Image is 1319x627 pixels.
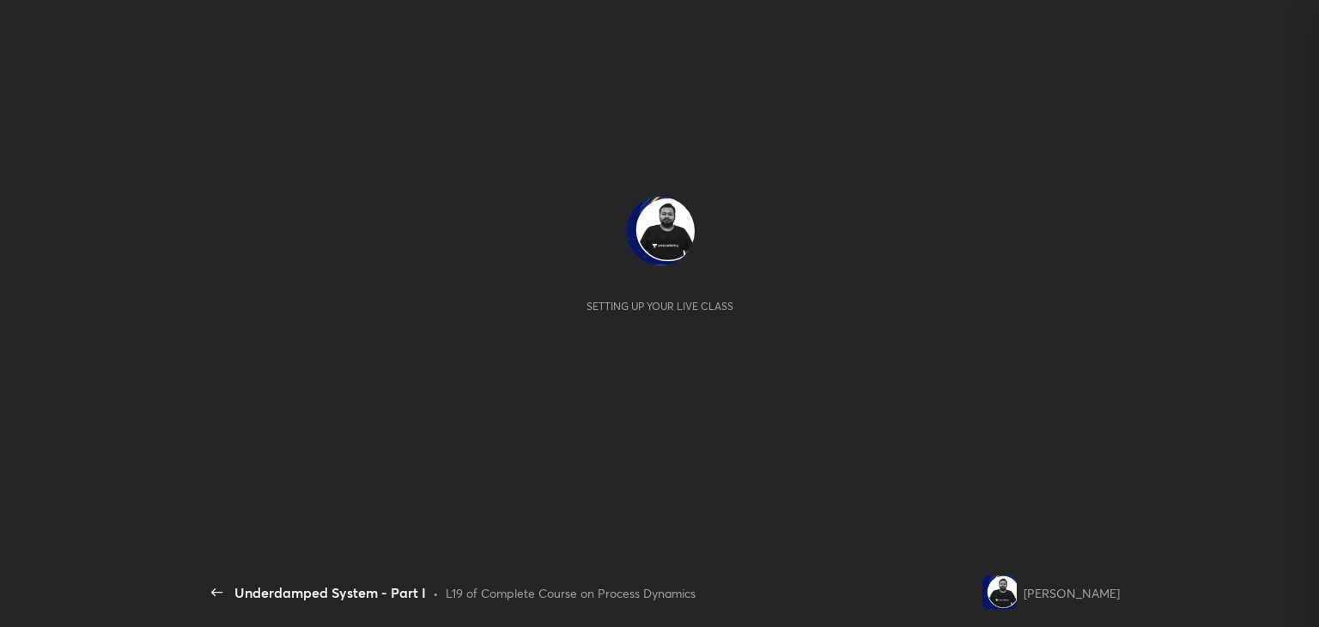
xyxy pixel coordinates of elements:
[433,584,439,602] div: •
[587,300,733,313] div: Setting up your live class
[626,197,695,265] img: 06bb0d84a8f94ea8a9cc27b112cd422f.jpg
[982,575,1017,610] img: 06bb0d84a8f94ea8a9cc27b112cd422f.jpg
[234,582,426,603] div: Underdamped System - Part I
[1024,584,1120,602] div: [PERSON_NAME]
[446,584,696,602] div: L19 of Complete Course on Process Dynamics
